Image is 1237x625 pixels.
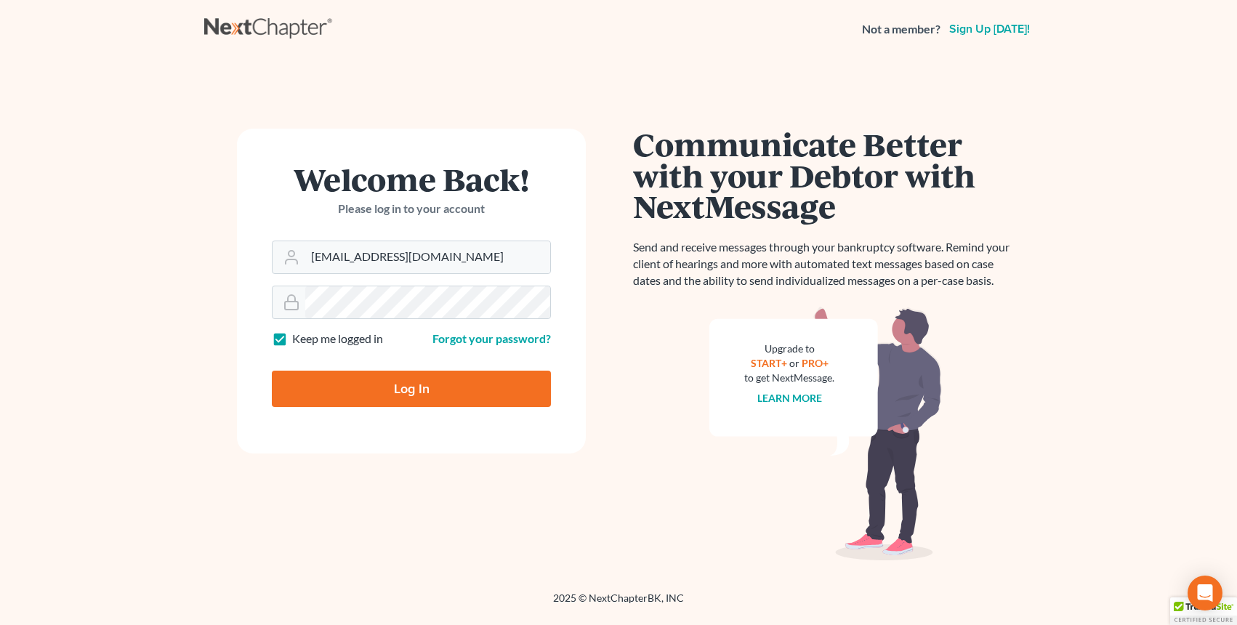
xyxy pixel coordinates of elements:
[709,307,942,561] img: nextmessage_bg-59042aed3d76b12b5cd301f8e5b87938c9018125f34e5fa2b7a6b67550977c72.svg
[744,371,834,385] div: to get NextMessage.
[789,357,799,369] span: or
[946,23,1033,35] a: Sign up [DATE]!
[751,357,787,369] a: START+
[744,342,834,356] div: Upgrade to
[1170,597,1237,625] div: TrustedSite Certified
[272,371,551,407] input: Log In
[633,129,1018,222] h1: Communicate Better with your Debtor with NextMessage
[272,164,551,195] h1: Welcome Back!
[292,331,383,347] label: Keep me logged in
[272,201,551,217] p: Please log in to your account
[757,392,822,404] a: Learn more
[1188,576,1222,610] div: Open Intercom Messenger
[432,331,551,345] a: Forgot your password?
[204,591,1033,617] div: 2025 © NextChapterBK, INC
[305,241,550,273] input: Email Address
[633,239,1018,289] p: Send and receive messages through your bankruptcy software. Remind your client of hearings and mo...
[802,357,829,369] a: PRO+
[862,21,940,38] strong: Not a member?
